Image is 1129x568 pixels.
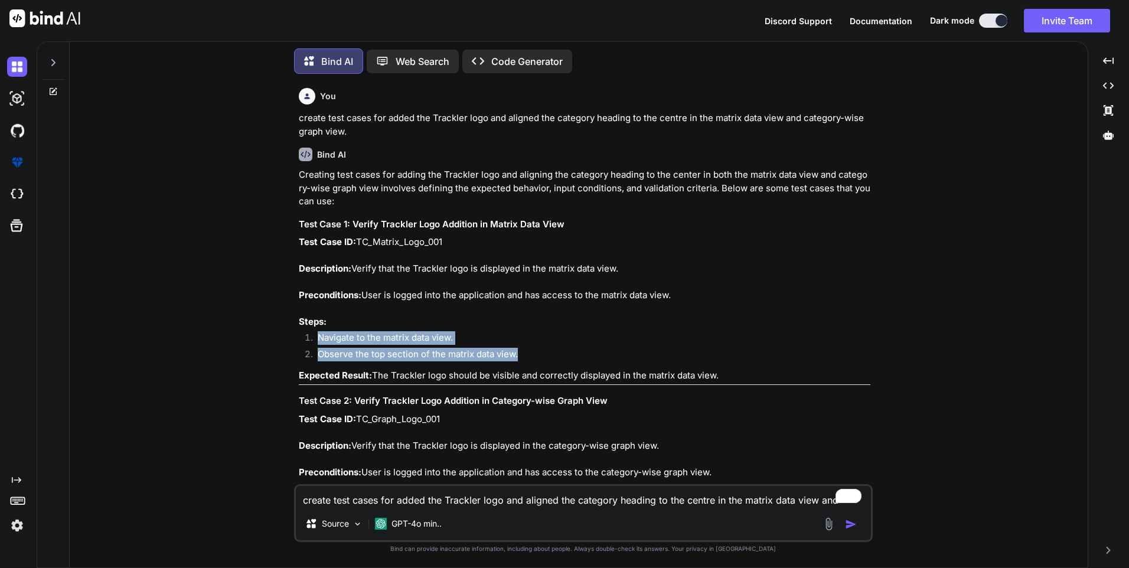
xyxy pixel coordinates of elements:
p: Code Generator [491,54,563,68]
button: Documentation [850,15,912,27]
strong: Preconditions: [299,466,361,478]
strong: Test Case ID: [299,413,356,425]
img: settings [7,515,27,536]
p: The Trackler logo should be visible and correctly displayed in the matrix data view. [299,369,870,383]
h6: You [320,90,336,102]
button: Discord Support [765,15,832,27]
strong: Test Case ID: [299,236,356,247]
span: Dark mode [930,15,974,27]
h6: Bind AI [317,149,346,161]
img: cloudideIcon [7,184,27,204]
p: Creating test cases for adding the Trackler logo and aligning the category heading to the center ... [299,168,870,208]
img: GPT-4o mini [375,518,387,530]
p: create test cases for added the Trackler logo and aligned the category heading to the centre in t... [299,112,870,138]
img: icon [845,518,857,530]
textarea: To enrich screen reader interactions, please activate Accessibility in Grammarly extension settings [296,486,871,507]
strong: Expected Result: [299,370,372,381]
strong: Description: [299,263,351,274]
img: githubDark [7,120,27,141]
img: attachment [822,517,836,531]
span: Discord Support [765,16,832,26]
strong: Steps: [299,316,327,327]
button: Invite Team [1024,9,1110,32]
h3: Test Case 2: Verify Trackler Logo Addition in Category-wise Graph View [299,394,870,408]
p: TC_Matrix_Logo_001 Verify that the Trackler logo is displayed in the matrix data view. User is lo... [299,236,870,329]
p: TC_Graph_Logo_001 Verify that the Trackler logo is displayed in the category-wise graph view. Use... [299,413,870,506]
p: Bind AI [321,54,353,68]
p: Bind can provide inaccurate information, including about people. Always double-check its answers.... [294,544,873,553]
p: Source [322,518,349,530]
li: Navigate to the matrix data view. [308,331,870,348]
strong: Preconditions: [299,289,361,301]
p: GPT-4o min.. [391,518,442,530]
strong: Description: [299,440,351,451]
img: darkChat [7,57,27,77]
img: darkAi-studio [7,89,27,109]
img: Bind AI [9,9,80,27]
li: Observe the top section of the matrix data view. [308,348,870,364]
p: Web Search [396,54,449,68]
h3: Test Case 1: Verify Trackler Logo Addition in Matrix Data View [299,218,870,231]
img: Pick Models [353,519,363,529]
img: premium [7,152,27,172]
span: Documentation [850,16,912,26]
